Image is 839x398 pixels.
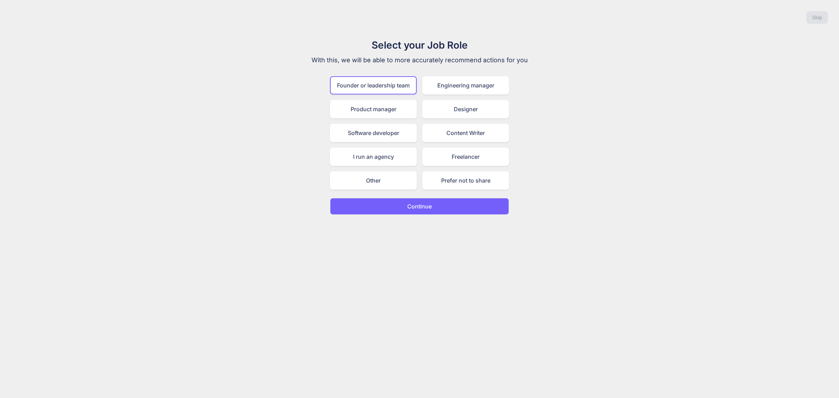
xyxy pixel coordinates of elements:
div: Engineering manager [422,76,509,94]
h1: Select your Job Role [302,38,537,52]
p: With this, we will be able to more accurately recommend actions for you [302,55,537,65]
div: Prefer not to share [422,171,509,190]
div: Content Writer [422,124,509,142]
div: I run an agency [330,148,417,166]
button: Skip [806,11,828,24]
div: Founder or leadership team [330,76,417,94]
div: Product manager [330,100,417,118]
div: Other [330,171,417,190]
div: Freelancer [422,148,509,166]
p: Continue [407,202,432,211]
div: Software developer [330,124,417,142]
button: Continue [330,198,509,215]
div: Designer [422,100,509,118]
